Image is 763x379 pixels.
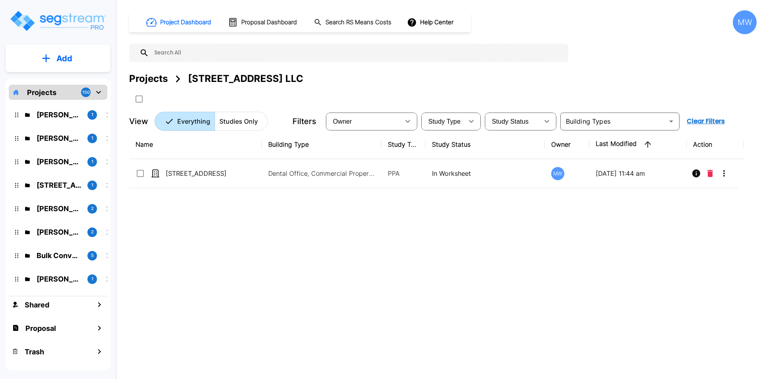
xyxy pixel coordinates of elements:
[423,110,463,132] div: Select
[596,169,680,178] p: [DATE] 11:44 am
[37,133,81,144] p: Chris O'Neal
[91,182,93,189] p: 1
[37,156,81,167] p: David Overstreet
[716,165,732,181] button: More-Options
[27,87,56,98] p: Projects
[91,252,94,259] p: 5
[37,203,81,214] p: Kyle O'Keefe
[268,169,376,178] p: Dental Office, Commercial Property Site
[91,229,94,235] p: 2
[91,135,93,142] p: 1
[733,10,757,34] div: MW
[6,47,110,70] button: Add
[9,10,107,32] img: Logo
[149,44,564,62] input: Search All
[37,274,81,284] p: Paul Kimmick
[704,165,716,181] button: Delete
[91,205,94,212] p: 2
[215,112,268,131] button: Studies Only
[405,15,457,30] button: Help Center
[143,14,215,31] button: Project Dashboard
[37,109,81,120] p: Joseph Welch
[432,169,539,178] p: In Worksheet
[687,130,744,159] th: Action
[25,346,44,357] h1: Trash
[325,18,391,27] h1: Search RS Means Costs
[91,276,93,282] p: 1
[327,110,400,132] div: Select
[666,116,677,127] button: Open
[486,110,539,132] div: Select
[155,112,215,131] button: Everything
[131,91,147,107] button: SelectAll
[492,118,529,125] span: Study Status
[37,227,81,237] p: Ted Officer
[188,72,303,86] div: [STREET_ADDRESS] LLC
[37,180,81,190] p: 503 North Pine Street LLC
[551,167,564,180] div: MW
[82,89,90,96] p: 150
[25,299,49,310] h1: Shared
[219,117,258,126] p: Studies Only
[381,130,426,159] th: Study Type
[563,116,664,127] input: Building Types
[225,14,301,31] button: Proposal Dashboard
[333,118,352,125] span: Owner
[56,52,72,64] p: Add
[25,323,56,334] h1: Proposal
[91,158,93,165] p: 1
[292,115,316,127] p: Filters
[129,130,262,159] th: Name
[155,112,268,131] div: Platform
[129,72,168,86] div: Projects
[688,165,704,181] button: Info
[311,15,396,30] button: Search RS Means Costs
[545,130,589,159] th: Owner
[262,130,381,159] th: Building Type
[91,111,93,118] p: 1
[589,130,687,159] th: Last Modified
[684,113,728,129] button: Clear Filters
[160,18,211,27] h1: Project Dashboard
[388,169,419,178] p: PPA
[129,115,148,127] p: View
[37,250,81,261] p: Bulk Conveyor
[426,130,545,159] th: Study Status
[241,18,297,27] h1: Proposal Dashboard
[166,169,245,178] p: [STREET_ADDRESS]
[428,118,461,125] span: Study Type
[177,117,210,126] p: Everything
